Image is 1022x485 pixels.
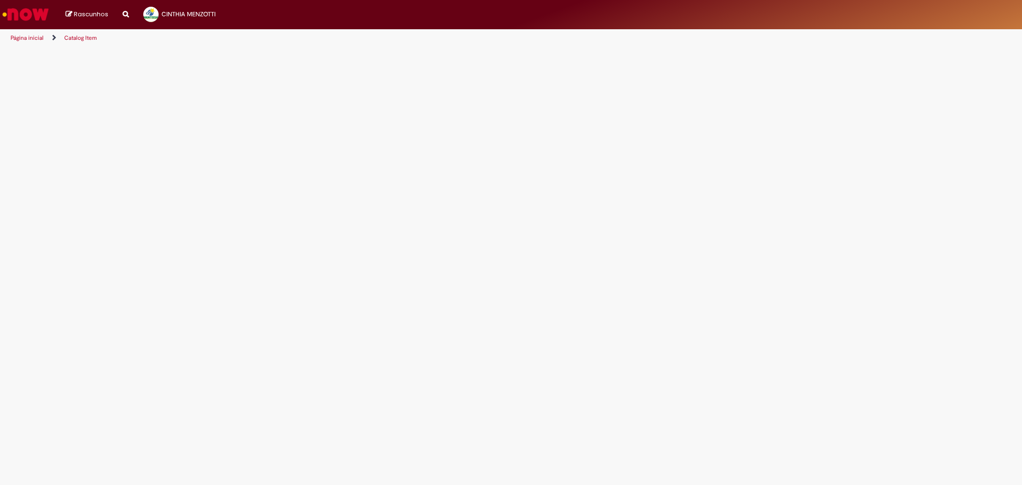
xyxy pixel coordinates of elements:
[1,5,50,24] img: ServiceNow
[161,10,216,18] span: CINTHIA MENZOTTI
[64,34,97,42] a: Catalog Item
[7,29,674,47] ul: Trilhas de página
[11,34,44,42] a: Página inicial
[74,10,108,19] span: Rascunhos
[66,10,108,19] a: Rascunhos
